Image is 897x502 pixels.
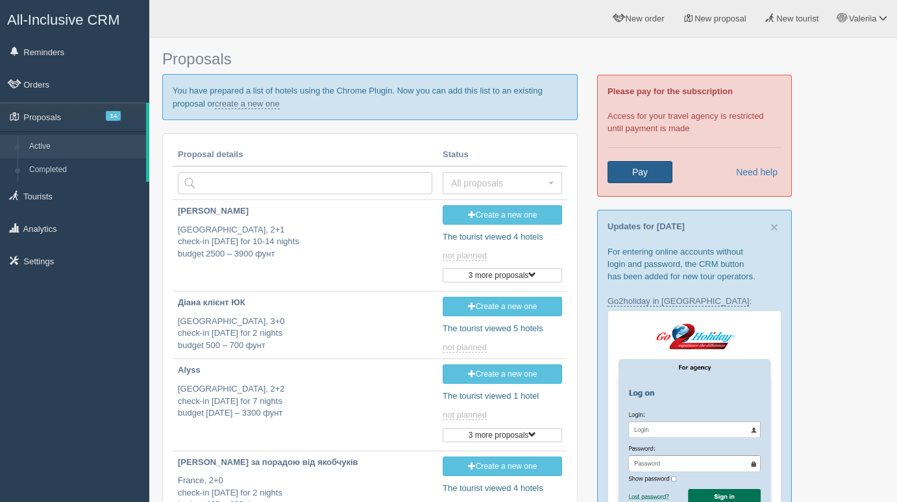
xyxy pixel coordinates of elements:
[443,205,562,225] a: Create a new one
[443,410,487,420] span: not planned
[23,135,146,158] a: Active
[597,75,792,197] div: Access for your travel agency is restricted until payment is made
[443,428,562,442] button: 3 more proposals
[23,158,146,182] a: Completed
[173,200,437,271] a: [PERSON_NAME] [GEOGRAPHIC_DATA], 2+1check-in [DATE] for 10-14 nightsbudget 2500 – 3900 фунт
[173,292,437,357] a: Діана клієнт ЮК [GEOGRAPHIC_DATA], 3+0check-in [DATE] for 2 nightsbudget 500 – 700 фунт
[849,14,876,23] span: Valeriia
[608,86,733,96] b: Please pay for the subscription
[173,144,437,167] th: Proposal details
[178,457,432,469] p: [PERSON_NAME] за порадою від якобчуків
[443,268,562,282] button: 3 more proposals
[451,177,545,190] span: All proposals
[178,205,432,218] p: [PERSON_NAME]
[443,390,562,403] p: The tourist viewed 1 hotel
[1,1,149,36] a: All-Inclusive CRM
[728,161,778,183] a: Need help
[178,172,432,194] input: Search by country or tourist
[443,297,562,316] a: Create a new one
[443,457,562,476] a: Create a new one
[443,342,489,353] a: not planned
[443,483,562,495] p: The tourist viewed 4 hotels
[608,295,781,307] p: :
[173,359,437,430] a: Alyss [GEOGRAPHIC_DATA], 2+2check-in [DATE] for 7 nightsbudget [DATE] – 3300 фунт
[608,245,781,282] p: For entering online accounts without login and password, the CRM button has been added for new to...
[443,172,562,194] button: All proposals
[608,221,685,231] a: Updates for [DATE]
[443,323,562,335] p: The tourist viewed 5 hotels
[443,231,562,244] p: The tourist viewed 4 hotels
[443,251,487,261] span: not planned
[608,296,749,307] a: Go2holiday in [GEOGRAPHIC_DATA]
[770,220,778,234] span: ×
[162,74,578,119] p: You have prepared a list of hotels using the Chrome Plugin. Now you can add this list to an exist...
[178,364,432,377] p: Alyss
[178,224,432,260] p: [GEOGRAPHIC_DATA], 2+1 check-in [DATE] for 10-14 nights budget 2500 – 3900 фунт
[162,50,232,68] span: Proposals
[626,14,665,23] span: New order
[694,14,746,23] span: New proposal
[178,297,432,309] p: Діана клієнт ЮК
[776,14,818,23] span: New tourist
[106,111,121,121] span: 14
[443,251,489,261] a: not planned
[608,161,672,183] a: Pay
[770,220,778,234] button: Close
[443,410,489,420] a: not planned
[437,144,567,167] th: Status
[178,316,432,352] p: [GEOGRAPHIC_DATA], 3+0 check-in [DATE] for 2 nights budget 500 – 700 фунт
[7,12,120,28] span: All-Inclusive CRM
[215,99,280,109] a: create a new one
[443,342,487,353] span: not planned
[178,383,432,420] p: [GEOGRAPHIC_DATA], 2+2 check-in [DATE] for 7 nights budget [DATE] – 3300 фунт
[443,364,562,384] a: Create a new one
